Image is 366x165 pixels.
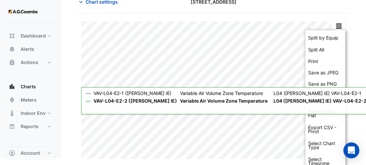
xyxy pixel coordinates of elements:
[21,123,39,130] span: Reports
[5,80,56,93] button: Charts
[21,59,38,66] span: Actions
[305,56,345,67] div: Print
[5,93,56,107] button: Meters
[305,122,345,137] div: Export CSV - Pivot
[9,33,15,39] app-icon: Dashboard
[9,110,15,117] app-icon: Indoor Env
[21,46,34,52] span: Alerts
[305,32,345,44] div: Data series of the same equipment displayed on the same chart, except for binary data
[9,83,15,90] app-icon: Charts
[9,59,15,66] app-icon: Actions
[305,44,345,56] div: Each data series displayed its own chart, except alerts which are shown on top of non binary data...
[21,110,46,117] span: Indoor Env
[305,78,345,90] div: Save as PNG
[305,106,345,122] div: Export CSV - Flat
[5,107,56,120] button: Indoor Env
[21,150,40,156] span: Account
[5,42,56,56] button: Alerts
[21,97,37,103] span: Meters
[9,97,15,103] app-icon: Meters
[343,142,359,158] div: Open Intercom Messenger
[305,90,345,106] div: Pivot Data Table
[305,137,345,153] div: Select Chart Type
[8,5,38,19] img: Company Logo
[5,29,56,42] button: Dashboard
[5,56,56,69] button: Actions
[5,120,56,133] button: Reports
[332,22,345,30] button: More Options
[9,123,15,130] app-icon: Reports
[305,67,345,78] div: Save as JPEG
[21,83,36,90] span: Charts
[9,46,15,52] app-icon: Alerts
[5,146,56,160] button: Account
[21,33,46,39] span: Dashboard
